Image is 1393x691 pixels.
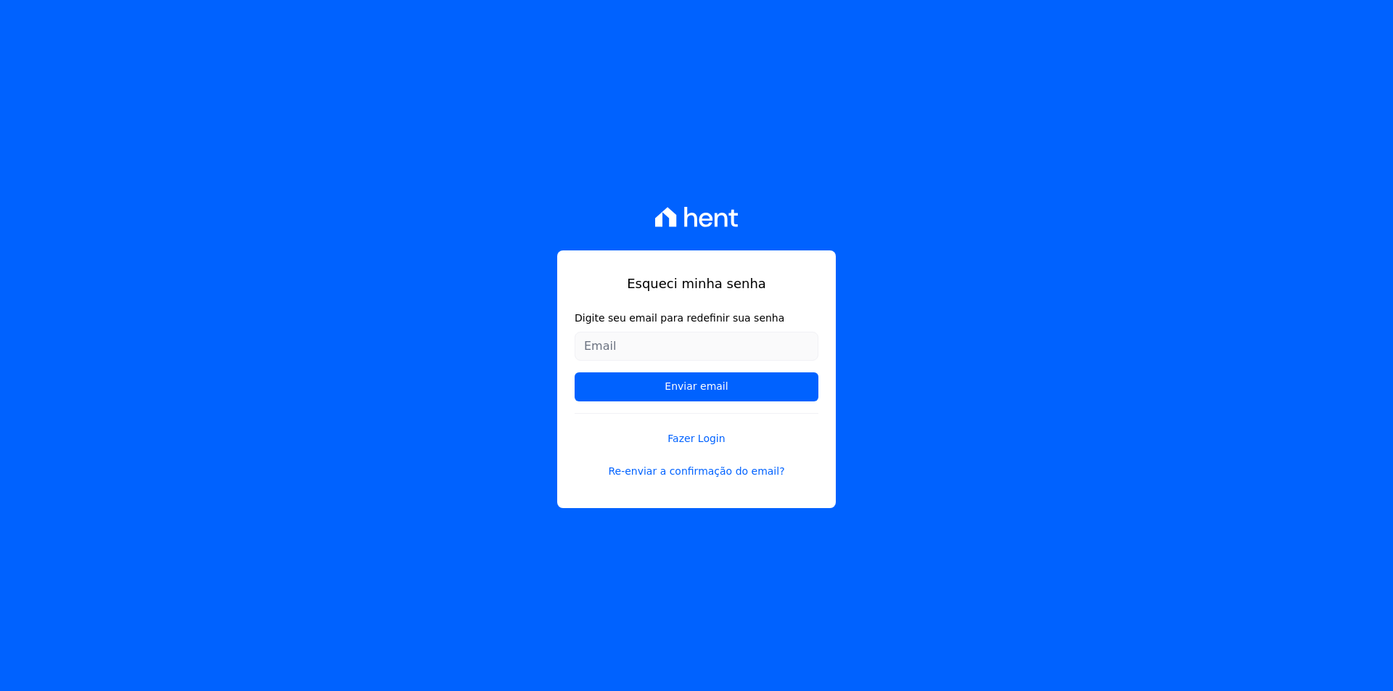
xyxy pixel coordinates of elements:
label: Digite seu email para redefinir sua senha [575,311,818,326]
h1: Esqueci minha senha [575,274,818,293]
input: Email [575,332,818,361]
a: Fazer Login [575,413,818,446]
a: Re-enviar a confirmação do email? [575,464,818,479]
input: Enviar email [575,372,818,401]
